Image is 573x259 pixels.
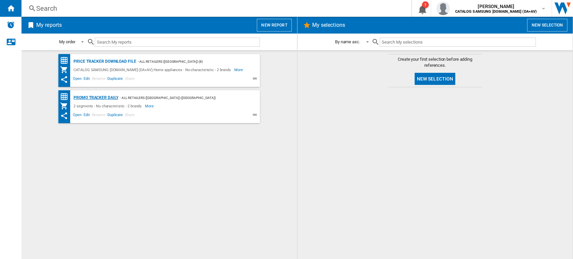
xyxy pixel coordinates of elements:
[83,75,91,84] span: Edit
[72,75,83,84] span: Open
[95,38,260,47] input: Search My reports
[311,19,346,32] h2: My selections
[106,112,124,120] span: Duplicate
[36,4,394,13] div: Search
[124,75,136,84] span: Share
[118,94,246,102] div: - All Retailers ([GEOGRAPHIC_DATA]) ([GEOGRAPHIC_DATA]) ([GEOGRAPHIC_DATA]) (23)
[72,94,118,102] div: Promo Tracker Daily
[91,112,106,120] span: Rename
[234,66,244,74] span: More
[335,39,360,44] div: By name asc.
[60,75,68,84] ng-md-icon: This report has been shared with you
[72,102,145,110] div: 2 segments - No characteristic - 2 brands
[527,19,567,32] button: New selection
[380,38,536,47] input: Search My selections
[91,75,106,84] span: Rename
[83,112,91,120] span: Edit
[106,75,124,84] span: Duplicate
[455,9,537,14] b: CATALOG SAMSUNG [DOMAIN_NAME] (DA+AV)
[145,102,155,110] span: More
[72,66,234,74] div: CATALOG SAMSUNG [DOMAIN_NAME] (DA+AV):Home appliances - No characteristic - 2 brands
[422,1,429,8] div: 1
[60,66,72,74] div: My Assortment
[60,112,68,120] ng-md-icon: This report has been shared with you
[72,112,83,120] span: Open
[72,57,136,66] div: Price Tracker Download File
[455,3,537,10] span: [PERSON_NAME]
[388,56,482,68] span: Create your first selection before adding references.
[60,102,72,110] div: My Assortment
[60,56,72,65] div: Price Matrix
[35,19,63,32] h2: My reports
[124,112,136,120] span: Share
[60,93,72,101] div: Price Matrix
[415,73,455,85] button: New selection
[136,57,247,66] div: - All Retailers ([GEOGRAPHIC_DATA]) (8)
[436,2,450,15] img: profile.jpg
[7,21,15,29] img: alerts-logo.svg
[59,39,75,44] div: My order
[257,19,291,32] button: New report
